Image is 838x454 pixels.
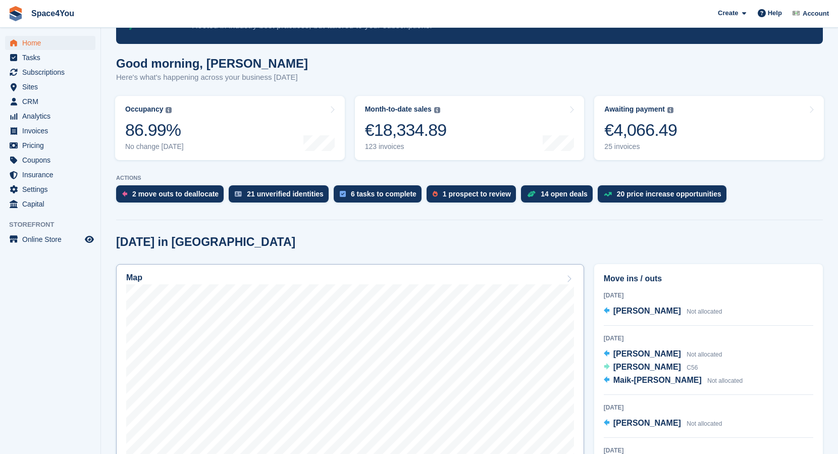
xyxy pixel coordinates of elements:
[768,8,782,18] span: Help
[334,185,427,208] a: 6 tasks to complete
[803,9,829,19] span: Account
[5,65,95,79] a: menu
[5,124,95,138] a: menu
[125,120,184,140] div: 86.99%
[613,307,681,315] span: [PERSON_NAME]
[427,185,521,208] a: 1 prospect to review
[115,96,345,160] a: Occupancy 86.99% No change [DATE]
[22,197,83,211] span: Capital
[22,232,83,246] span: Online Store
[22,138,83,153] span: Pricing
[707,377,743,384] span: Not allocated
[613,363,681,371] span: [PERSON_NAME]
[365,142,447,151] div: 123 invoices
[116,235,295,249] h2: [DATE] in [GEOGRAPHIC_DATA]
[667,107,673,113] img: icon-info-grey-7440780725fd019a000dd9b08b2336e03edf1995a4989e88bcd33f0948082b44.svg
[604,120,677,140] div: €4,066.49
[687,308,722,315] span: Not allocated
[166,107,172,113] img: icon-info-grey-7440780725fd019a000dd9b08b2336e03edf1995a4989e88bcd33f0948082b44.svg
[598,185,731,208] a: 20 price increase opportunities
[604,348,722,361] a: [PERSON_NAME] Not allocated
[27,5,78,22] a: Space4You
[5,138,95,153] a: menu
[613,419,681,427] span: [PERSON_NAME]
[687,364,698,371] span: C56
[247,190,324,198] div: 21 unverified identities
[116,57,308,70] h1: Good morning, [PERSON_NAME]
[791,8,801,18] img: Finn-Kristof Kausch
[125,142,184,151] div: No change [DATE]
[116,175,823,181] p: ACTIONS
[434,107,440,113] img: icon-info-grey-7440780725fd019a000dd9b08b2336e03edf1995a4989e88bcd33f0948082b44.svg
[604,417,722,430] a: [PERSON_NAME] Not allocated
[340,191,346,197] img: task-75834270c22a3079a89374b754ae025e5fb1db73e45f91037f5363f120a921f8.svg
[5,182,95,196] a: menu
[22,36,83,50] span: Home
[22,80,83,94] span: Sites
[5,197,95,211] a: menu
[433,191,438,197] img: prospect-51fa495bee0391a8d652442698ab0144808aea92771e9ea1ae160a38d050c398.svg
[126,273,142,282] h2: Map
[125,105,163,114] div: Occupancy
[132,190,219,198] div: 2 move outs to deallocate
[5,36,95,50] a: menu
[83,233,95,245] a: Preview store
[594,96,824,160] a: Awaiting payment €4,066.49 25 invoices
[5,94,95,109] a: menu
[5,109,95,123] a: menu
[604,374,743,387] a: Maik-[PERSON_NAME] Not allocated
[351,190,416,198] div: 6 tasks to complete
[5,80,95,94] a: menu
[355,96,585,160] a: Month-to-date sales €18,334.89 123 invoices
[613,349,681,358] span: [PERSON_NAME]
[604,142,677,151] div: 25 invoices
[116,72,308,83] p: Here's what's happening across your business [DATE]
[22,182,83,196] span: Settings
[5,168,95,182] a: menu
[718,8,738,18] span: Create
[687,420,722,427] span: Not allocated
[22,124,83,138] span: Invoices
[365,120,447,140] div: €18,334.89
[604,334,813,343] div: [DATE]
[604,105,665,114] div: Awaiting payment
[22,153,83,167] span: Coupons
[5,153,95,167] a: menu
[604,291,813,300] div: [DATE]
[116,185,229,208] a: 2 move outs to deallocate
[5,51,95,65] a: menu
[235,191,242,197] img: verify_identity-adf6edd0f0f0b5bbfe63781bf79b02c33cf7c696d77639b501bdc392416b5a36.svg
[365,105,432,114] div: Month-to-date sales
[521,185,598,208] a: 14 open deals
[22,65,83,79] span: Subscriptions
[541,190,588,198] div: 14 open deals
[443,190,511,198] div: 1 prospect to review
[604,361,698,374] a: [PERSON_NAME] C56
[229,185,334,208] a: 21 unverified identities
[613,376,702,384] span: Maik-[PERSON_NAME]
[22,109,83,123] span: Analytics
[122,191,127,197] img: move_outs_to_deallocate_icon-f764333ba52eb49d3ac5e1228854f67142a1ed5810a6f6cc68b1a99e826820c5.svg
[9,220,100,230] span: Storefront
[5,232,95,246] a: menu
[22,168,83,182] span: Insurance
[527,190,536,197] img: deal-1b604bf984904fb50ccaf53a9ad4b4a5d6e5aea283cecdc64d6e3604feb123c2.svg
[687,351,722,358] span: Not allocated
[22,94,83,109] span: CRM
[604,305,722,318] a: [PERSON_NAME] Not allocated
[604,273,813,285] h2: Move ins / outs
[8,6,23,21] img: stora-icon-8386f47178a22dfd0bd8f6a31ec36ba5ce8667c1dd55bd0f319d3a0aa187defe.svg
[617,190,721,198] div: 20 price increase opportunities
[22,51,83,65] span: Tasks
[604,192,612,196] img: price_increase_opportunities-93ffe204e8149a01c8c9dc8f82e8f89637d9d84a8eef4429ea346261dce0b2c0.svg
[604,403,813,412] div: [DATE]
